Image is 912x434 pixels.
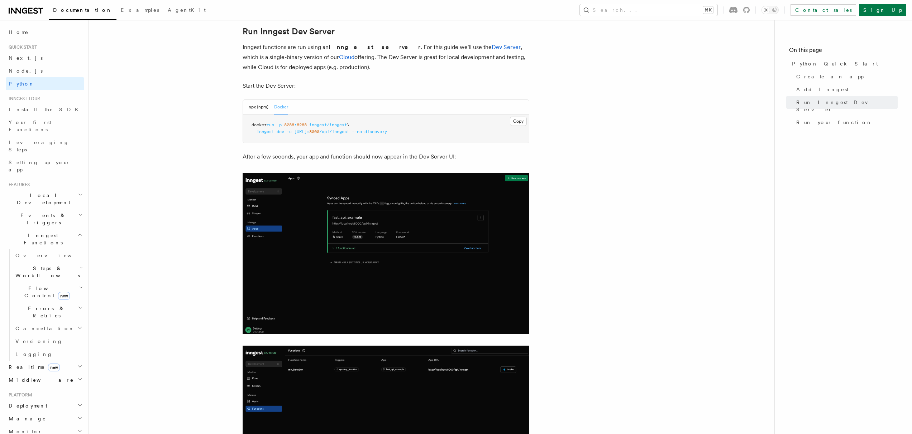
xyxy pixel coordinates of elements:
[6,52,84,64] a: Next.js
[48,364,60,371] span: new
[9,55,43,61] span: Next.js
[580,4,717,16] button: Search...⌘K
[9,107,83,112] span: Install the SDK
[9,120,51,132] span: Your first Functions
[15,253,89,258] span: Overview
[297,122,307,127] span: 8288
[6,364,60,371] span: Realtime
[294,129,309,134] span: [URL]:
[796,99,898,113] span: Run Inngest Dev Server
[13,282,84,302] button: Flow Controlnew
[6,212,78,226] span: Events & Triggers
[58,292,70,300] span: new
[703,6,713,14] kbd: ⌘K
[13,262,84,282] button: Steps & Workflows
[352,129,387,134] span: --no-discovery
[6,399,84,412] button: Deployment
[6,249,84,361] div: Inngest Functions
[6,412,84,425] button: Manage
[492,44,521,50] a: Dev Server
[6,44,37,50] span: Quick start
[287,129,292,134] span: -u
[796,73,864,80] span: Create an app
[6,156,84,176] a: Setting up your app
[6,392,32,398] span: Platform
[6,64,84,77] a: Node.js
[277,122,282,127] span: -p
[274,100,288,114] button: Docker
[6,26,84,39] a: Home
[121,7,159,13] span: Examples
[796,86,849,93] span: Add Inngest
[9,68,43,74] span: Node.js
[9,140,69,152] span: Leveraging Steps
[859,4,906,16] a: Sign Up
[6,189,84,209] button: Local Development
[6,209,84,229] button: Events & Triggers
[793,70,898,83] a: Create an app
[347,122,349,127] span: \
[243,152,529,162] p: After a few seconds, your app and function should now appear in the Dev Server UI:
[243,26,335,36] a: Run Inngest Dev Server
[116,2,163,19] a: Examples
[6,361,84,374] button: Realtimenew
[6,103,84,116] a: Install the SDK
[791,4,856,16] a: Contact sales
[6,232,77,246] span: Inngest Functions
[9,81,35,87] span: Python
[6,229,84,249] button: Inngest Functions
[267,122,274,127] span: run
[309,129,319,134] span: 8000
[13,325,75,332] span: Cancellation
[294,122,297,127] span: :
[13,285,79,299] span: Flow Control
[6,374,84,386] button: Middleware
[13,249,84,262] a: Overview
[13,335,84,348] a: Versioning
[761,6,779,14] button: Toggle dark mode
[789,57,898,70] a: Python Quick Start
[53,7,112,13] span: Documentation
[49,2,116,20] a: Documentation
[6,77,84,90] a: Python
[796,119,872,126] span: Run your function
[13,265,80,279] span: Steps & Workflows
[243,42,529,72] p: Inngest functions are run using an . For this guide we'll use the , which is a single-binary vers...
[6,376,74,384] span: Middleware
[319,129,349,134] span: /api/inngest
[168,7,206,13] span: AgentKit
[9,29,29,36] span: Home
[510,117,527,126] button: Copy
[13,305,78,319] span: Errors & Retries
[793,96,898,116] a: Run Inngest Dev Server
[792,60,878,67] span: Python Quick Start
[15,338,63,344] span: Versioning
[13,348,84,361] a: Logging
[257,129,274,134] span: inngest
[339,54,354,60] a: Cloud
[6,402,47,409] span: Deployment
[249,100,268,114] button: npx (npm)
[15,351,53,357] span: Logging
[6,192,78,206] span: Local Development
[9,160,70,172] span: Setting up your app
[277,129,284,134] span: dev
[284,122,294,127] span: 8288
[243,173,529,334] img: quick-start-app.png
[252,122,267,127] span: docker
[163,2,210,19] a: AgentKit
[13,322,84,335] button: Cancellation
[789,46,898,57] h4: On this page
[6,182,30,187] span: Features
[6,136,84,156] a: Leveraging Steps
[6,96,40,102] span: Inngest tour
[309,122,347,127] span: inngest/inngest
[13,302,84,322] button: Errors & Retries
[793,83,898,96] a: Add Inngest
[243,81,529,91] p: Start the Dev Server:
[329,44,421,50] strong: Inngest server
[793,116,898,129] a: Run your function
[6,415,46,422] span: Manage
[6,116,84,136] a: Your first Functions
